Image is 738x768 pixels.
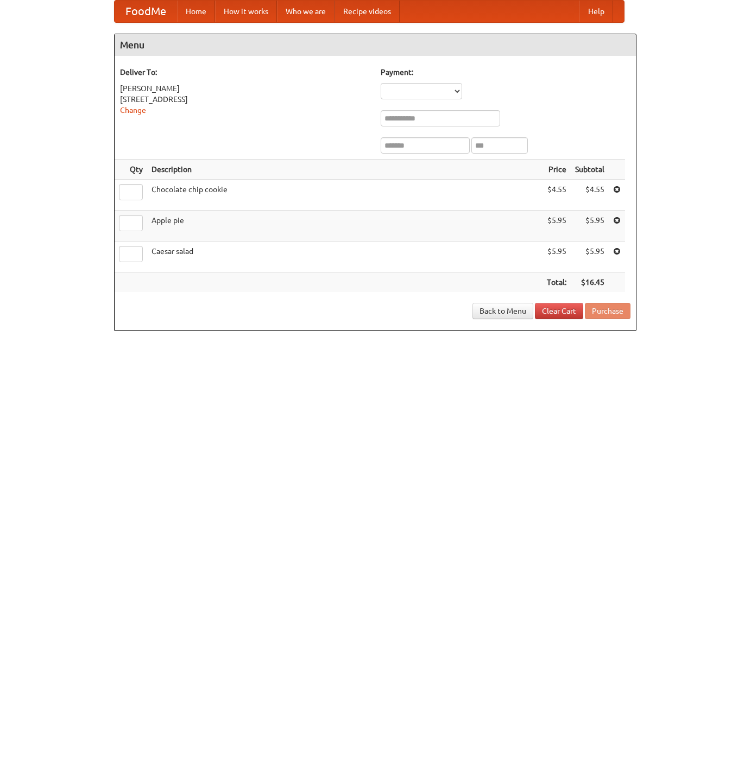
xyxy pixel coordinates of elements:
[571,160,609,180] th: Subtotal
[115,1,177,22] a: FoodMe
[215,1,277,22] a: How it works
[543,180,571,211] td: $4.55
[120,67,370,78] h5: Deliver To:
[147,242,543,272] td: Caesar salad
[579,1,613,22] a: Help
[120,83,370,94] div: [PERSON_NAME]
[543,272,571,293] th: Total:
[543,211,571,242] td: $5.95
[381,67,630,78] h5: Payment:
[535,303,583,319] a: Clear Cart
[115,34,636,56] h4: Menu
[571,272,609,293] th: $16.45
[277,1,335,22] a: Who we are
[147,211,543,242] td: Apple pie
[147,160,543,180] th: Description
[120,94,370,105] div: [STREET_ADDRESS]
[472,303,533,319] a: Back to Menu
[543,160,571,180] th: Price
[147,180,543,211] td: Chocolate chip cookie
[571,211,609,242] td: $5.95
[543,242,571,272] td: $5.95
[120,106,146,115] a: Change
[177,1,215,22] a: Home
[335,1,400,22] a: Recipe videos
[585,303,630,319] button: Purchase
[571,180,609,211] td: $4.55
[571,242,609,272] td: $5.95
[115,160,147,180] th: Qty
